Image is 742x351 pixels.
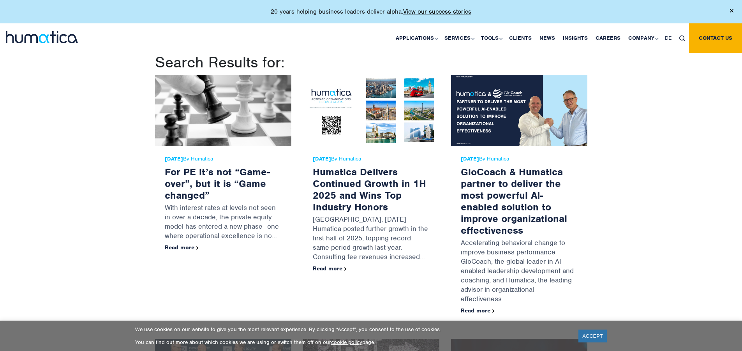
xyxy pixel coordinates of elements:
p: You can find out more about which cookies we are using or switch them off on our page. [135,339,569,346]
img: logo [6,31,78,43]
a: For PE it’s not “Game-over”, but it is “Game changed” [165,166,270,201]
img: Humatica Delivers Continued Growth in 1H 2025 and Wins Top Industry Honors [303,75,439,146]
span: By Humatica [461,156,578,162]
a: Read more [313,265,347,272]
p: 20 years helping business leaders deliver alpha. [271,8,471,16]
a: Company [624,23,661,53]
a: View our success stories [403,8,471,16]
a: cookie policy [331,339,362,346]
a: Tools [477,23,505,53]
a: Clients [505,23,536,53]
img: arrowicon [492,309,495,313]
strong: [DATE] [313,155,331,162]
strong: [DATE] [461,155,479,162]
img: arrowicon [344,267,347,271]
p: [GEOGRAPHIC_DATA], [DATE] – Humatica posted further growth in the first half of 2025, topping rec... [313,213,430,265]
span: By Humatica [165,156,282,162]
a: Humatica Delivers Continued Growth in 1H 2025 and Wins Top Industry Honors [313,166,426,213]
h1: Search Results for: [155,53,587,72]
span: DE [665,35,672,41]
img: For PE it’s not “Game-over”, but it is “Game changed” [155,75,291,146]
a: ACCEPT [578,330,607,342]
a: Contact us [689,23,742,53]
span: By Humatica [313,156,430,162]
a: DE [661,23,675,53]
p: With interest rates at levels not seen in over a decade, the private equity model has entered a n... [165,201,282,244]
img: GloCoach & Humatica partner to deliver the most powerful AI-enabled solution to improve organizat... [451,75,587,146]
p: Accelerating behavioral change to improve business performance GloCoach, the global leader in AI-... [461,236,578,307]
a: GloCoach & Humatica partner to deliver the most powerful AI-enabled solution to improve organizat... [461,166,567,236]
p: We use cookies on our website to give you the most relevant experience. By clicking “Accept”, you... [135,326,569,333]
a: Careers [592,23,624,53]
a: Insights [559,23,592,53]
a: Applications [392,23,441,53]
img: search_icon [679,35,685,41]
strong: [DATE] [165,155,183,162]
img: arrowicon [196,246,199,250]
a: Read more [461,307,495,314]
a: Read more [165,244,199,251]
a: News [536,23,559,53]
a: Services [441,23,477,53]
